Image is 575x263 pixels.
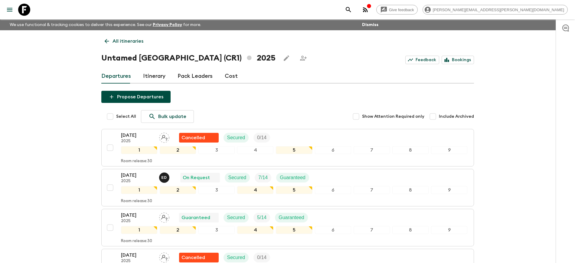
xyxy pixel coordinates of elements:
div: 6 [315,186,351,194]
div: 8 [392,186,429,194]
span: Edwin Duarte Ríos [159,174,171,179]
div: 8 [392,226,429,234]
p: 2025 [121,139,154,144]
div: 3 [198,146,235,154]
span: Give feedback [386,8,417,12]
div: Trip Fill [253,213,270,222]
div: 7 [354,146,390,154]
div: 1 [121,226,157,234]
p: [DATE] [121,132,154,139]
p: Guaranteed [181,214,210,221]
span: Include Archived [439,113,474,120]
a: Feedback [405,56,439,64]
div: 3 [198,226,235,234]
button: Dismiss [361,21,380,29]
a: Cost [225,69,238,84]
a: Give feedback [376,5,418,15]
p: Secured [227,134,245,141]
span: Share this itinerary [297,52,309,64]
div: 6 [315,226,351,234]
button: [DATE]2025Assign pack leaderGuaranteedSecuredTrip FillGuaranteed123456789Room release:30 [101,209,474,246]
p: Room release: 30 [121,159,152,164]
p: [DATE] [121,212,154,219]
div: 2 [160,146,196,154]
div: 4 [237,226,273,234]
p: Secured [227,254,245,261]
a: Bulk update [141,110,194,123]
button: Edit this itinerary [280,52,292,64]
div: 4 [237,146,273,154]
p: [DATE] [121,251,154,259]
h1: Untamed [GEOGRAPHIC_DATA] (CR1) 2025 [101,52,276,64]
p: Secured [228,174,247,181]
p: Room release: 30 [121,199,152,204]
button: ED [159,173,171,183]
p: 0 / 14 [257,254,266,261]
div: 9 [431,226,467,234]
p: Cancelled [181,254,205,261]
p: Room release: 30 [121,239,152,244]
p: 2025 [121,219,154,224]
a: Privacy Policy [153,23,182,27]
div: 1 [121,146,157,154]
p: All itineraries [113,38,143,45]
div: 4 [237,186,273,194]
p: 5 / 14 [257,214,266,221]
a: All itineraries [101,35,147,47]
div: 5 [276,186,312,194]
p: Guaranteed [279,214,304,221]
p: We use functional & tracking cookies to deliver this experience. See our for more. [7,19,204,30]
div: Trip Fill [255,173,271,182]
button: menu [4,4,16,16]
span: Assign pack leader [159,134,169,139]
div: 7 [354,186,390,194]
p: E D [162,175,167,180]
div: 5 [276,226,312,234]
button: search adventures [342,4,354,16]
div: Flash Pack cancellation [179,133,219,143]
p: On Request [183,174,210,181]
a: Bookings [442,56,474,64]
div: 8 [392,146,429,154]
a: Pack Leaders [178,69,213,84]
div: Trip Fill [253,253,270,262]
div: Secured [224,213,249,222]
div: Flash Pack cancellation [179,253,219,262]
div: Secured [224,133,249,143]
div: 5 [276,146,312,154]
div: 1 [121,186,157,194]
a: Departures [101,69,131,84]
p: 2025 [121,179,154,184]
div: Secured [225,173,250,182]
p: 0 / 14 [257,134,266,141]
div: 2 [160,186,196,194]
p: Secured [227,214,245,221]
p: [DATE] [121,172,154,179]
span: Assign pack leader [159,254,169,259]
p: 7 / 14 [258,174,268,181]
div: [PERSON_NAME][EMAIL_ADDRESS][PERSON_NAME][DOMAIN_NAME] [423,5,568,15]
a: Itinerary [143,69,165,84]
span: Assign pack leader [159,214,169,219]
p: Cancelled [181,134,205,141]
p: Guaranteed [280,174,305,181]
div: 3 [198,186,235,194]
p: Bulk update [158,113,186,120]
div: Trip Fill [253,133,270,143]
div: 7 [354,226,390,234]
button: [DATE]2025Assign pack leaderFlash Pack cancellationSecuredTrip Fill123456789Room release:30 [101,129,474,166]
div: 2 [160,226,196,234]
span: [PERSON_NAME][EMAIL_ADDRESS][PERSON_NAME][DOMAIN_NAME] [430,8,567,12]
div: 9 [431,146,467,154]
span: Select All [116,113,136,120]
div: Secured [224,253,249,262]
div: 6 [315,146,351,154]
button: Propose Departures [101,91,171,103]
span: Show Attention Required only [362,113,424,120]
div: 9 [431,186,467,194]
button: [DATE]2025Edwin Duarte RíosOn RequestSecuredTrip FillGuaranteed123456789Room release:30 [101,169,474,206]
